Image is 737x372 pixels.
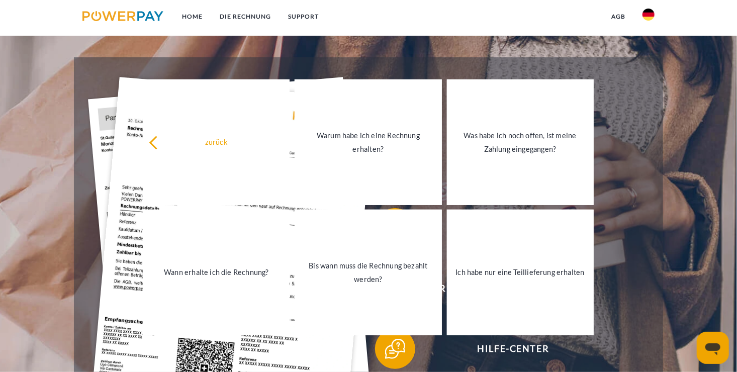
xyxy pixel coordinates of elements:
[390,329,636,369] span: Hilfe-Center
[301,259,435,286] div: Bis wann muss die Rechnung bezahlt werden?
[603,8,634,26] a: agb
[280,8,328,26] a: SUPPORT
[447,79,594,205] a: Was habe ich noch offen, ist meine Zahlung eingegangen?
[453,266,588,280] div: Ich habe nur eine Teillieferung erhalten
[149,266,284,280] div: Wann erhalte ich die Rechnung?
[642,9,655,21] img: de
[375,329,636,369] button: Hilfe-Center
[453,129,588,156] div: Was habe ich noch offen, ist meine Zahlung eingegangen?
[697,332,729,364] iframe: Schaltfläche zum Öffnen des Messaging-Fensters
[383,336,408,361] img: qb_help.svg
[149,136,284,149] div: zurück
[82,11,163,21] img: logo-powerpay.svg
[301,129,435,156] div: Warum habe ich eine Rechnung erhalten?
[212,8,280,26] a: DIE RECHNUNG
[174,8,212,26] a: Home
